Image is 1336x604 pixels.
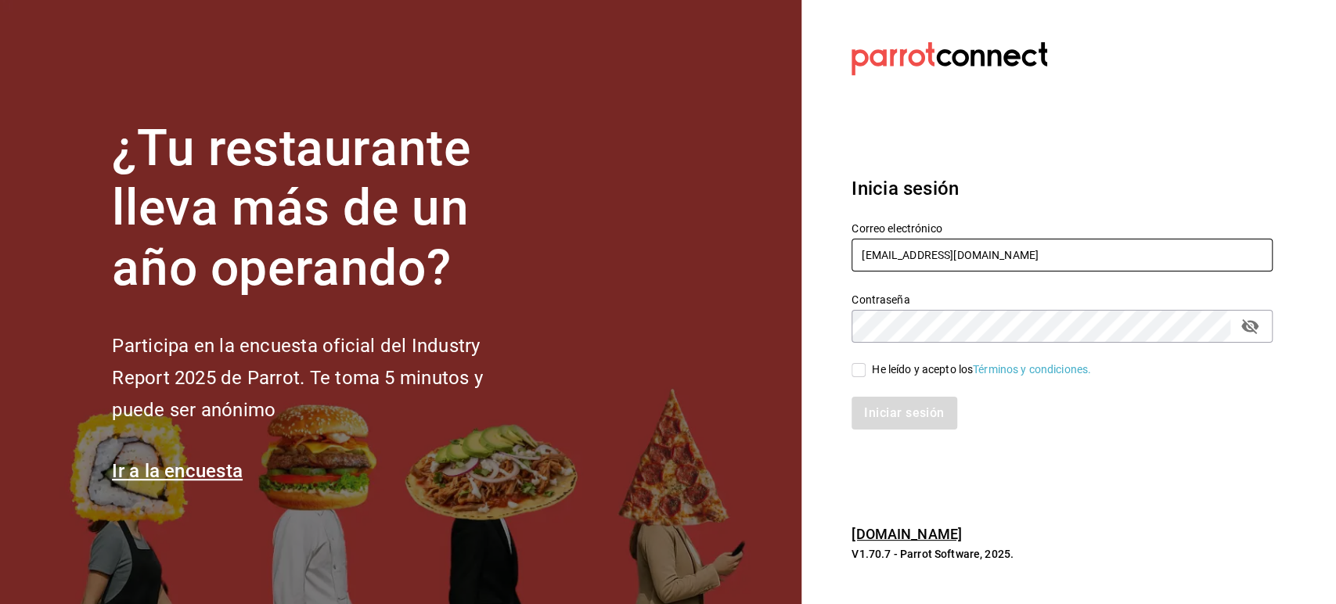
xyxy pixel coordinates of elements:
[112,119,535,299] h1: ¿Tu restaurante lleva más de un año operando?
[973,363,1091,376] a: Términos y condiciones.
[852,174,1273,203] h3: Inicia sesión
[852,239,1273,271] input: Ingresa tu correo electrónico
[112,460,243,482] a: Ir a la encuesta
[1237,313,1263,340] button: passwordField
[112,330,535,426] h2: Participa en la encuesta oficial del Industry Report 2025 de Parrot. Te toma 5 minutos y puede se...
[852,222,1273,233] label: Correo electrónico
[852,293,1273,304] label: Contraseña
[852,526,962,542] a: [DOMAIN_NAME]
[872,361,1091,378] div: He leído y acepto los
[852,546,1273,562] p: V1.70.7 - Parrot Software, 2025.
